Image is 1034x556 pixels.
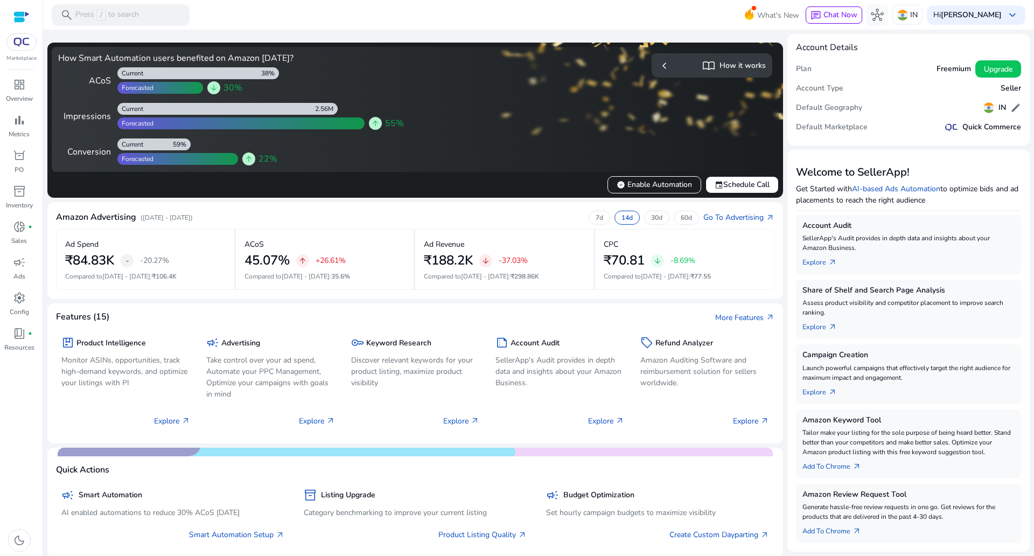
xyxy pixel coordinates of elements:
h5: Account Type [796,84,843,93]
span: [DATE] - [DATE] [282,272,330,281]
span: inventory_2 [304,489,317,502]
span: orders [13,149,26,162]
a: Smart Automation Setup [189,529,284,540]
p: Compared to : [604,272,766,281]
p: Generate hassle-free review requests in one go. Get reviews for the products that are delivered i... [802,502,1015,522]
span: arrow_outward [518,531,527,539]
span: arrow_outward [828,323,837,331]
p: Get Started with to optimize bids and ad placements to reach the right audience [796,183,1021,206]
span: arrow_upward [371,119,380,128]
b: [PERSON_NAME] [941,10,1002,20]
h2: ₹70.81 [604,253,645,268]
img: in.svg [897,10,908,20]
div: Conversion [58,145,111,158]
span: arrow_upward [298,256,307,265]
span: package [61,336,74,349]
h5: Campaign Creation [802,351,1015,360]
p: Tailor make your listing for the sole purpose of being heard better. Stand better than your compe... [802,428,1015,457]
span: chat [811,10,821,21]
h5: Budget Optimization [563,491,634,500]
span: [DATE] - [DATE] [461,272,509,281]
span: [DATE] - [DATE] [102,272,150,281]
span: arrow_outward [276,531,284,539]
p: +26.61% [316,257,346,265]
p: Metrics [9,129,30,139]
p: Assess product visibility and competitor placement to improve search ranking. [802,298,1015,317]
p: Config [10,307,29,317]
a: Product Listing Quality [438,529,527,540]
span: ₹77.55 [690,272,711,281]
h5: Seller [1001,84,1021,93]
p: -20.27% [140,257,169,265]
h5: Freemium [937,65,971,74]
p: Launch powerful campaigns that effectively target the right audience for maximum impact and engag... [802,363,1015,383]
span: keyboard_arrow_down [1006,9,1019,22]
p: -37.03% [499,257,528,265]
div: Current [117,69,143,78]
div: 59% [173,140,191,149]
h2: 45.07% [244,253,290,268]
h4: Amazon Advertising [56,212,136,223]
span: ₹298.86K [511,272,539,281]
p: Discover relevant keywords for your product listing, maximize product visibility [351,355,480,388]
p: Category benchmarking to improve your current listing [304,507,527,518]
span: What's New [757,6,799,25]
a: Create Custom Dayparting [669,529,769,540]
p: Overview [6,94,33,103]
span: campaign [61,489,74,502]
p: Inventory [6,200,33,210]
h5: Refund Analyzer [655,339,713,348]
p: Explore [299,415,335,427]
p: Set hourly campaign budgets to maximize visibility [546,507,769,518]
span: Schedule Call [715,179,770,190]
p: Ad Spend [65,239,99,250]
div: ACoS [58,74,111,87]
span: 35.6% [331,272,350,281]
a: Add To Chrome [802,522,870,537]
p: 14d [621,213,633,222]
h3: Welcome to SellerApp! [796,166,1021,179]
p: Ads [13,272,25,281]
span: arrow_outward [766,313,774,322]
p: Compared to : [65,272,226,281]
a: Explorearrow_outward [802,253,846,268]
span: verified [617,180,625,189]
span: settings [13,291,26,304]
span: chevron_left [658,59,671,72]
p: PO [15,165,24,175]
span: dashboard [13,78,26,91]
span: [DATE] - [DATE] [641,272,689,281]
a: Explorearrow_outward [802,383,846,398]
p: 7d [596,213,603,222]
h5: Share of Shelf and Search Page Analysis [802,286,1015,295]
h4: How Smart Automation users benefited on Amazon [DATE]? [58,53,411,64]
p: Take control over your ad spend, Automate your PPC Management, Optimize your campaigns with goals... [206,355,335,400]
img: QC-logo.svg [12,38,31,46]
p: Hi [933,11,1002,19]
h5: Keyword Research [366,339,431,348]
span: campaign [546,489,559,502]
span: 30% [223,81,242,94]
span: hub [871,9,884,22]
button: Upgrade [975,60,1021,78]
h5: Default Marketplace [796,123,868,132]
p: Explore [733,415,769,427]
span: campaign [206,336,219,349]
p: Sales [11,236,27,246]
a: Explorearrow_outward [802,317,846,332]
span: dark_mode [13,534,26,547]
h5: Account Audit [802,221,1015,231]
div: Impressions [58,110,111,123]
p: Compared to : [424,272,585,281]
div: Forecasted [117,84,153,92]
div: Current [117,105,143,113]
span: arrow_downward [653,256,662,265]
span: import_contacts [702,59,715,72]
h5: Default Geography [796,103,862,113]
button: eventSchedule Call [705,176,779,193]
div: 2.56M [315,105,338,113]
h5: How it works [719,61,766,71]
h5: Listing Upgrade [321,491,375,500]
span: book_4 [13,327,26,340]
p: Press to search [75,9,139,21]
